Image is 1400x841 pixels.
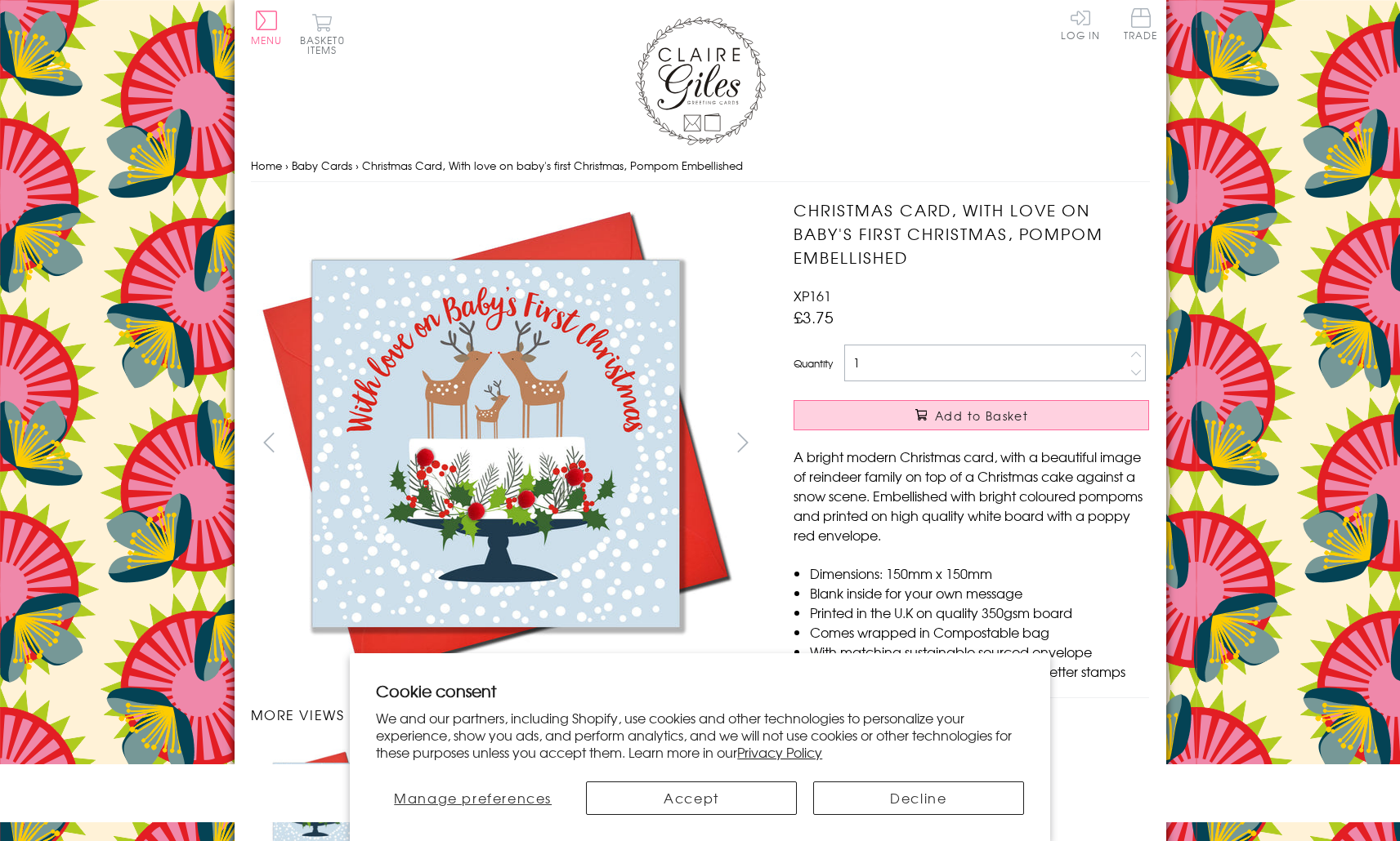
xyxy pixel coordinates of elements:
h2: Cookie consent [376,679,1024,702]
span: Trade [1124,8,1158,40]
button: Decline [813,781,1024,815]
img: Christmas Card, With love on baby's first Christmas, Pompom Embellished [250,198,740,688]
span: Menu [251,33,283,47]
a: Home [251,158,282,173]
button: Manage preferences [376,781,570,815]
li: Dimensions: 150mm x 150mm [810,563,1149,583]
label: Quantity [794,356,833,371]
li: With matching sustainable sourced envelope [810,642,1149,661]
nav: breadcrumbs [251,149,1150,183]
a: Log In [1061,8,1100,40]
button: Accept [586,781,797,815]
button: prev [251,424,288,461]
img: Claire Giles Greetings Cards [635,16,766,145]
span: › [356,158,359,173]
li: Comes wrapped in Compostable bag [810,622,1149,642]
button: Add to Basket [794,400,1149,430]
p: We and our partners, including Shopify, use cookies and other technologies to personalize your ex... [376,710,1024,760]
span: 0 items [307,33,345,57]
a: Baby Cards [292,158,352,173]
li: Printed in the U.K on quality 350gsm board [810,603,1149,622]
button: Basket0 items [300,13,345,55]
a: Trade [1124,8,1158,43]
span: Manage preferences [394,788,552,808]
span: Add to Basket [935,407,1028,424]
button: Menu [251,11,283,45]
img: Christmas Card, With love on baby's first Christmas, Pompom Embellished [761,198,1251,688]
button: next [724,424,761,461]
span: Christmas Card, With love on baby's first Christmas, Pompom Embellished [362,158,743,173]
li: Blank inside for your own message [810,583,1149,603]
span: £3.75 [794,305,834,328]
span: › [285,158,288,173]
a: Privacy Policy [737,742,822,762]
span: XP161 [794,286,831,305]
h1: Christmas Card, With love on baby's first Christmas, Pompom Embellished [794,198,1149,269]
p: A bright modern Christmas card, with a beautiful image of reindeer family on top of a Christmas c... [794,447,1149,545]
h3: More views [251,705,762,724]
